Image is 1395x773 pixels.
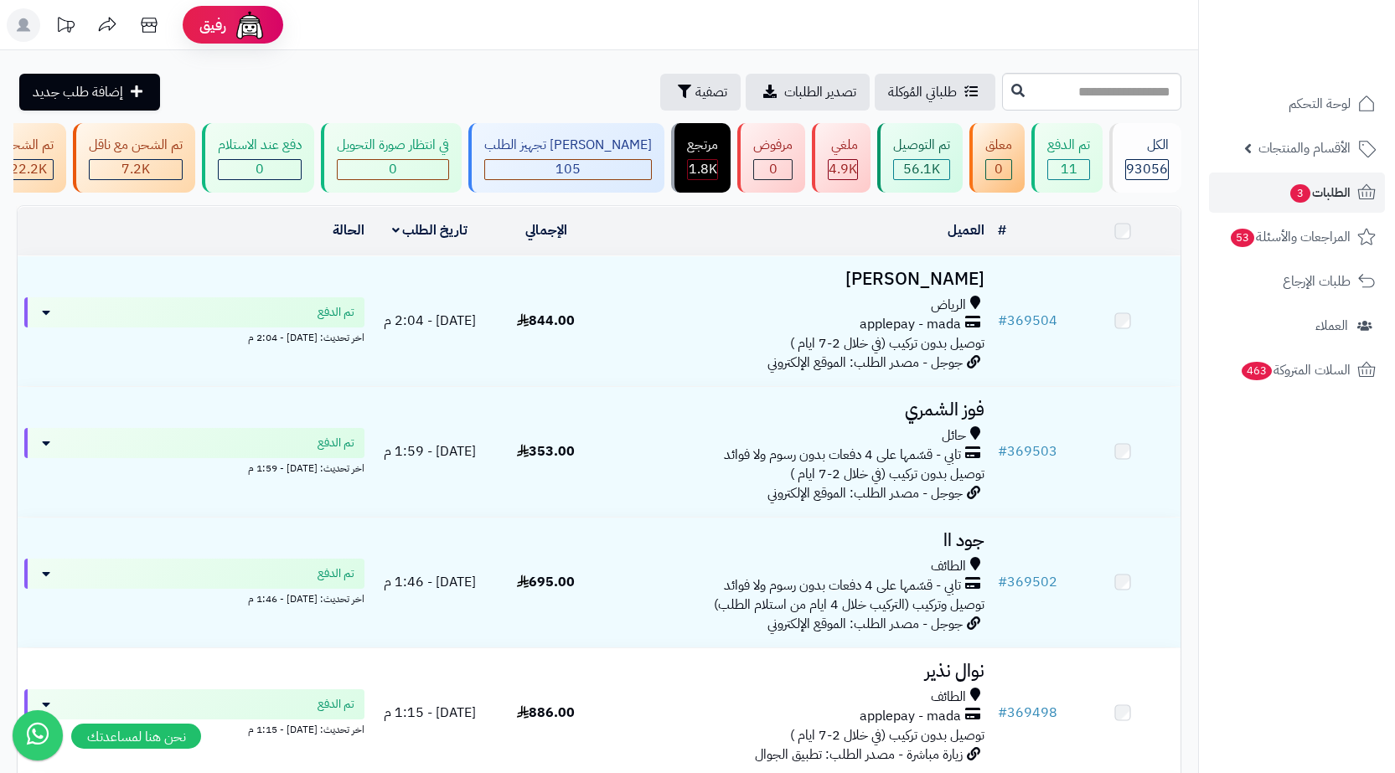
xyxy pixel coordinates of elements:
[966,123,1028,193] a: معلق 0
[689,159,717,179] span: 1.8K
[318,123,465,193] a: في انتظار صورة التحويل 0
[1315,314,1348,338] span: العملاء
[611,270,984,289] h3: [PERSON_NAME]
[1028,123,1106,193] a: تم الدفع 11
[985,136,1012,155] div: معلق
[724,446,961,465] span: تابي - قسّمها على 4 دفعات بدون رسوم ولا فوائد
[769,159,778,179] span: 0
[903,159,940,179] span: 56.1K
[1290,184,1310,203] span: 3
[998,703,1057,723] a: #369498
[809,123,874,193] a: ملغي 4.9K
[338,160,448,179] div: 0
[1283,270,1351,293] span: طلبات الإرجاع
[44,8,86,46] a: تحديثات المنصة
[998,572,1007,592] span: #
[746,74,870,111] a: تصدير الطلبات
[784,82,856,102] span: تصدير الطلبات
[829,160,857,179] div: 4926
[33,82,123,102] span: إضافة طلب جديد
[484,136,652,155] div: [PERSON_NAME] تجهيز الطلب
[517,572,575,592] span: 695.00
[465,123,668,193] a: [PERSON_NAME] تجهيز الطلب 105
[384,311,476,331] span: [DATE] - 2:04 م
[754,160,792,179] div: 0
[219,160,301,179] div: 0
[24,719,364,737] div: اخر تحديث: [DATE] - 1:15 م
[767,483,963,503] span: جوجل - مصدر الطلب: الموقع الإلكتروني
[256,159,264,179] span: 0
[1229,225,1351,249] span: المراجعات والأسئلة
[1240,358,1351,382] span: السلات المتروكة
[389,159,397,179] span: 0
[986,160,1011,179] div: 0
[998,311,1057,331] a: #369504
[517,441,575,461] span: 353.00
[767,353,963,373] span: جوجل - مصدر الطلب: الموقع الإلكتروني
[199,123,318,193] a: دفع عند الاستلام 0
[1289,181,1351,204] span: الطلبات
[860,315,961,334] span: applepay - mada
[948,220,984,240] a: العميل
[318,565,354,582] span: تم الدفع
[894,160,949,179] div: 56103
[19,74,160,111] a: إضافة طلب جديد
[24,589,364,606] div: اخر تحديث: [DATE] - 1:46 م
[998,703,1007,723] span: #
[318,696,354,713] span: تم الدفع
[998,441,1057,461] a: #369503
[611,531,984,550] h3: جود اا
[790,464,984,484] span: توصيل بدون تركيب (في خلال 2-7 ايام )
[1209,173,1385,213] a: الطلبات3
[3,160,53,179] div: 22212
[687,136,718,155] div: مرتجع
[70,123,199,193] a: تم الشحن مع ناقل 7.2K
[90,160,182,179] div: 7223
[333,220,364,240] a: الحالة
[1209,350,1385,390] a: السلات المتروكة463
[695,82,727,102] span: تصفية
[668,123,734,193] a: مرتجع 1.8K
[998,572,1057,592] a: #369502
[1048,160,1089,179] div: 11
[199,15,226,35] span: رفيق
[1061,159,1077,179] span: 11
[485,160,651,179] div: 105
[611,662,984,681] h3: نوال نذير
[318,435,354,451] span: تم الدفع
[3,136,54,155] div: تم الشحن
[1209,84,1385,124] a: لوحة التحكم
[753,136,793,155] div: مرفوض
[24,327,364,345] div: اخر تحديث: [DATE] - 2:04 م
[931,557,966,576] span: الطائف
[89,136,183,155] div: تم الشحن مع ناقل
[555,159,581,179] span: 105
[1209,261,1385,301] a: طلبات الإرجاع
[714,595,984,615] span: توصيل وتركيب (التركيب خلال 4 ايام من استلام الطلب)
[1258,137,1351,160] span: الأقسام والمنتجات
[10,159,47,179] span: 22.2K
[888,82,957,102] span: طلباتي المُوكلة
[874,123,966,193] a: تم التوصيل 56.1K
[384,572,476,592] span: [DATE] - 1:46 م
[1106,123,1185,193] a: الكل93056
[998,311,1007,331] span: #
[942,426,966,446] span: حائل
[384,441,476,461] span: [DATE] - 1:59 م
[828,136,858,155] div: ملغي
[121,159,150,179] span: 7.2K
[875,74,995,111] a: طلباتي المُوكلة
[755,745,963,765] span: زيارة مباشرة - مصدر الطلب: تطبيق الجوال
[337,136,449,155] div: في انتظار صورة التحويل
[1126,159,1168,179] span: 93056
[517,703,575,723] span: 886.00
[767,614,963,634] span: جوجل - مصدر الطلب: الموقع الإلكتروني
[998,220,1006,240] a: #
[790,333,984,353] span: توصيل بدون تركيب (في خلال 2-7 ايام )
[931,296,966,315] span: الرياض
[1209,217,1385,257] a: المراجعات والأسئلة53
[829,159,857,179] span: 4.9K
[1231,229,1254,247] span: 53
[790,725,984,745] span: توصيل بدون تركيب (في خلال 2-7 ايام )
[1047,136,1090,155] div: تم الدفع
